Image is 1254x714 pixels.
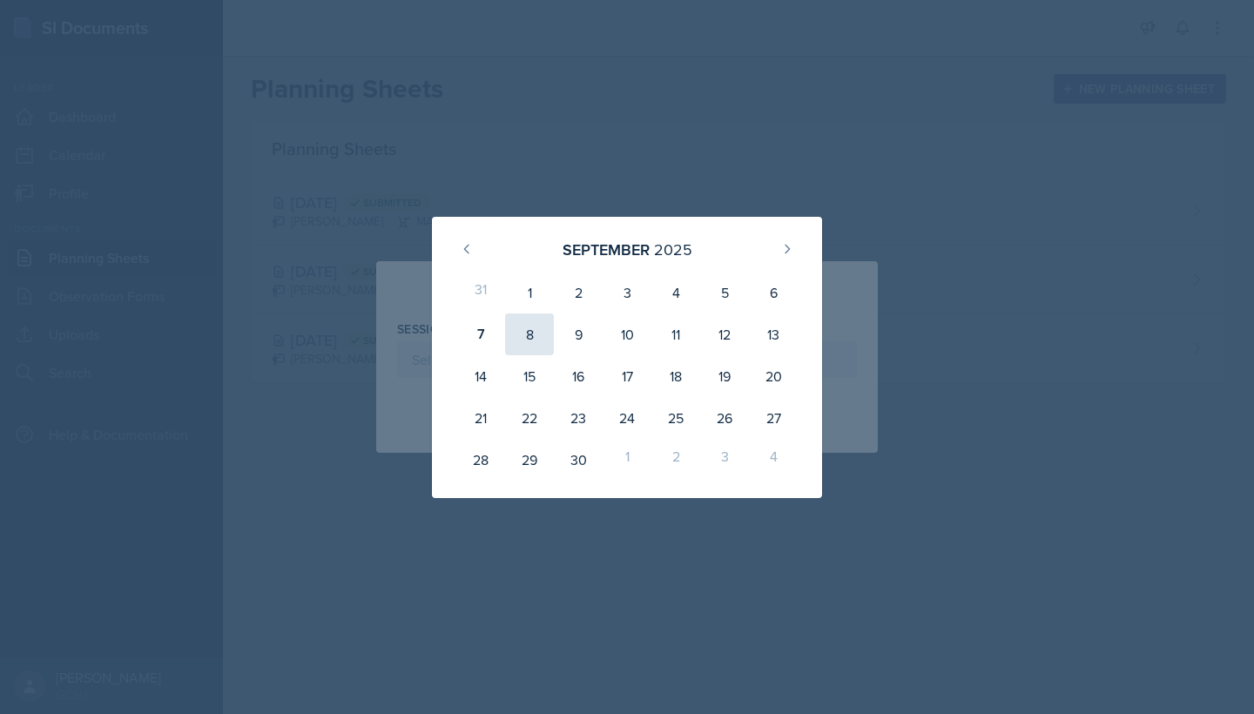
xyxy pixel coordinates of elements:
[456,439,505,481] div: 28
[749,439,798,481] div: 4
[456,272,505,313] div: 31
[554,355,603,397] div: 16
[505,355,554,397] div: 15
[456,397,505,439] div: 21
[505,272,554,313] div: 1
[505,313,554,355] div: 8
[651,439,700,481] div: 2
[456,355,505,397] div: 14
[700,355,749,397] div: 19
[603,355,651,397] div: 17
[654,238,692,261] div: 2025
[456,313,505,355] div: 7
[749,397,798,439] div: 27
[651,397,700,439] div: 25
[505,439,554,481] div: 29
[651,355,700,397] div: 18
[700,313,749,355] div: 12
[700,272,749,313] div: 5
[554,439,603,481] div: 30
[563,238,650,261] div: September
[603,397,651,439] div: 24
[554,272,603,313] div: 2
[505,397,554,439] div: 22
[554,313,603,355] div: 9
[749,313,798,355] div: 13
[603,439,651,481] div: 1
[603,313,651,355] div: 10
[554,397,603,439] div: 23
[651,313,700,355] div: 11
[700,397,749,439] div: 26
[749,355,798,397] div: 20
[749,272,798,313] div: 6
[651,272,700,313] div: 4
[603,272,651,313] div: 3
[700,439,749,481] div: 3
